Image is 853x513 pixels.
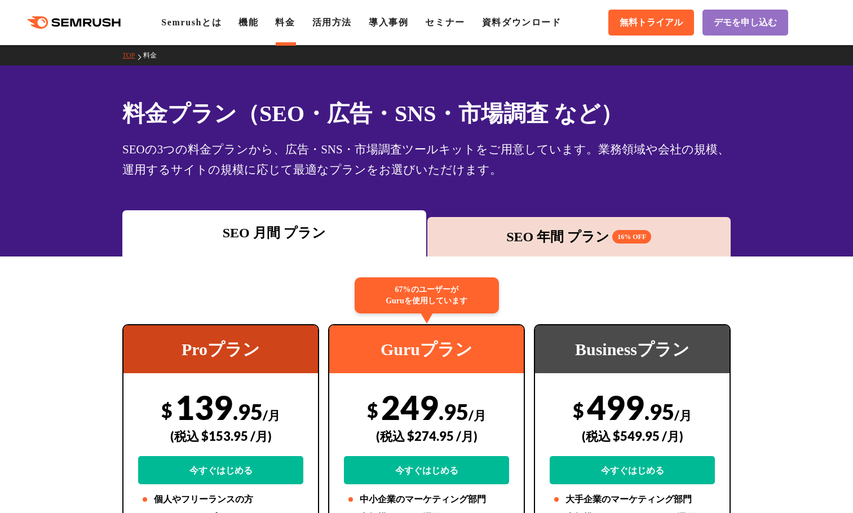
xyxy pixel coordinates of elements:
span: /月 [674,408,692,423]
a: 活用方法 [312,17,352,27]
a: セミナー [425,17,465,27]
h1: 料金プラン（SEO・広告・SNS・市場調査 など） [122,97,731,130]
div: 67%のユーザーが Guruを使用しています [355,277,499,313]
a: デモを申し込む [702,10,788,36]
a: 導入事例 [369,17,408,27]
div: 499 [550,387,715,484]
li: 中小企業のマーケティング部門 [344,493,509,506]
div: (税込 $153.95 /月) [138,416,303,456]
span: .95 [233,399,263,424]
a: 料金 [275,17,295,27]
div: (税込 $549.95 /月) [550,416,715,456]
a: 無料トライアル [608,10,694,36]
div: SEO 月間 プラン [128,223,421,243]
div: 249 [344,387,509,484]
a: 今すぐはじめる [138,456,303,484]
a: 資料ダウンロード [482,17,562,27]
a: Semrushとは [161,17,222,27]
a: TOP [122,51,143,59]
a: 今すぐはじめる [344,456,509,484]
div: 139 [138,387,303,484]
a: 機能 [238,17,258,27]
div: Guruプラン [329,325,524,373]
span: 16% OFF [612,230,651,244]
span: /月 [263,408,280,423]
span: .95 [439,399,469,424]
li: 個人やフリーランスの方 [138,493,303,506]
div: Businessプラン [535,325,730,373]
a: 料金 [143,51,165,59]
span: .95 [644,399,674,424]
span: $ [573,399,584,422]
span: /月 [469,408,486,423]
div: (税込 $274.95 /月) [344,416,509,456]
span: 無料トライアル [620,17,683,29]
div: SEO 年間 プラン [433,227,726,247]
div: SEOの3つの料金プランから、広告・SNS・市場調査ツールキットをご用意しています。業務領域や会社の規模、運用するサイトの規模に応じて最適なプランをお選びいただけます。 [122,139,731,180]
a: 今すぐはじめる [550,456,715,484]
span: $ [367,399,378,422]
li: 大手企業のマーケティング部門 [550,493,715,506]
span: $ [161,399,173,422]
div: Proプラン [123,325,318,373]
span: デモを申し込む [714,17,777,29]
